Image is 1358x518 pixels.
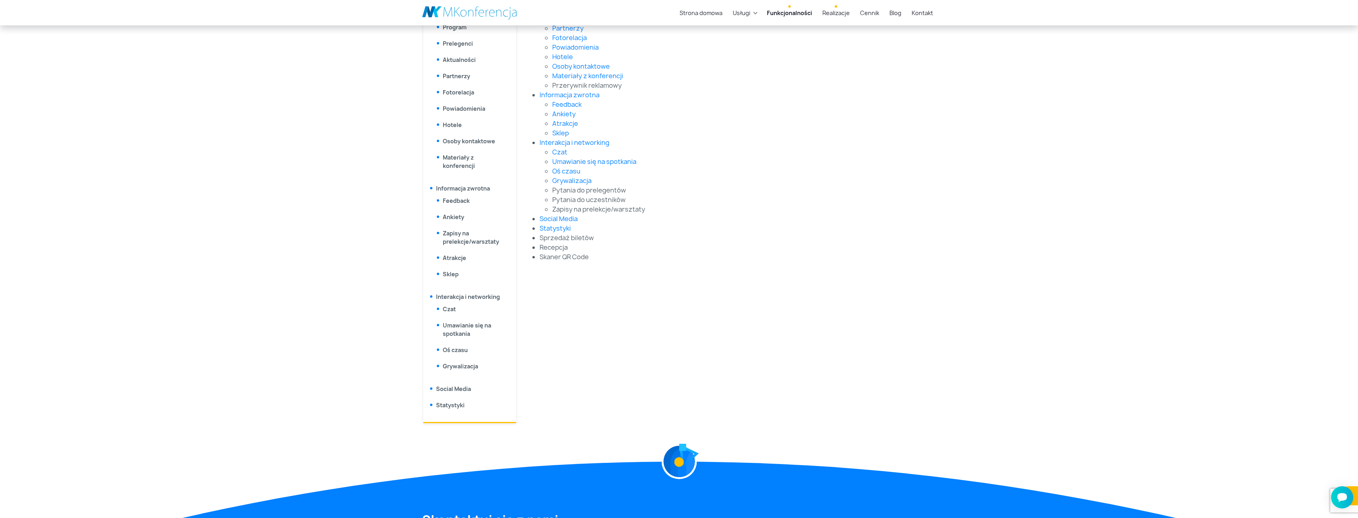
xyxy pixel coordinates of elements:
a: Program [443,23,467,31]
li: Pytania do prelegentów [552,185,910,195]
a: Powiadomienia [552,43,599,52]
a: Social Media [436,385,471,393]
img: Graficzny element strony [675,458,683,466]
a: Czat [443,305,456,313]
li: Pytania do uczestników [552,195,910,204]
a: Hotele [443,121,462,129]
a: Materiały z konferencji [552,71,623,80]
a: Cennik [857,6,882,20]
a: Atrakcje [552,119,578,128]
a: Strona domowa [676,6,726,20]
a: Partnerzy [443,72,470,80]
a: Zapisy na prelekcje/warsztaty [443,229,499,245]
a: Ankiety [443,213,464,221]
a: Umawianie się na spotkania [552,157,636,166]
a: Feedback [443,197,470,204]
a: Blog [886,6,905,20]
img: Graficzny element strony [684,449,694,459]
iframe: Smartsupp widget button [1331,486,1353,508]
a: Oś czasu [443,346,468,354]
a: Realizacje [819,6,853,20]
a: Statystyki [436,401,465,409]
a: Grywalizacja [552,176,592,185]
a: Atrakcje [443,254,466,262]
img: Graficzny element strony [661,435,692,464]
img: Graficzny element strony [661,444,697,479]
a: Osoby kontaktowe [552,62,610,71]
li: Zapisy na prelekcje/warsztaty [552,204,910,214]
li: Skaner QR Code [540,252,910,262]
a: Partnerzy [552,24,584,33]
a: Interakcja i networking [436,293,500,300]
li: Sprzedaż biletów [540,233,910,243]
a: Sklep [552,129,569,137]
a: Prelegenci [443,40,473,47]
a: Usługi [730,6,753,20]
a: Sklep [443,270,459,278]
a: Oś czasu [552,167,580,175]
a: Hotele [552,52,573,61]
a: Interakcja i networking [540,138,609,147]
li: Recepcja [540,243,910,252]
a: Osoby kontaktowe [443,137,495,145]
a: Czat [552,148,567,156]
a: Informacja zwrotna [540,91,599,99]
a: Powiadomienia [443,105,485,112]
a: Ankiety [552,110,576,118]
a: Grywalizacja [443,362,478,370]
a: Statystyki [540,224,571,233]
a: Materiały z konferencji [443,154,475,169]
a: Fotorelacja [443,89,474,96]
a: Aktualności [443,56,476,64]
a: Fotorelacja [552,33,587,42]
a: Kontakt [909,6,936,20]
a: Funkcjonalności [764,6,815,20]
li: Przerywnik reklamowy [552,81,910,90]
a: Informacja zwrotna [436,185,490,192]
a: Social Media [540,214,578,223]
a: Umawianie się na spotkania [443,322,491,337]
a: Feedback [552,100,582,109]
